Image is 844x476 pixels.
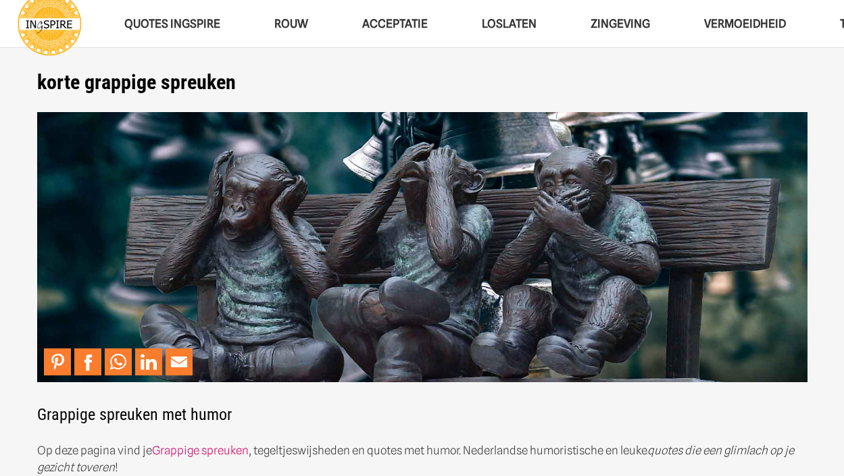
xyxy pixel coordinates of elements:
li: WhatsApp [105,348,135,375]
span: VERMOEIDHEID [704,17,786,30]
a: LoslatenLoslaten Menu [455,7,564,41]
li: Facebook [74,348,105,375]
a: Mail to Email This [166,348,193,375]
a: Share to WhatsApp [105,348,132,375]
em: quotes die een glimlach op je gezicht toveren [37,444,794,474]
a: ZingevingZingeving Menu [564,7,677,41]
a: Pin to Pinterest [44,348,71,375]
a: AcceptatieAcceptatie Menu [335,7,455,41]
a: VERMOEIDHEIDVERMOEIDHEID Menu [677,7,813,41]
li: LinkedIn [135,348,166,375]
h1: korte grappige spreuken [37,70,808,95]
span: ROUW [274,17,308,30]
a: Grappige spreuken [152,444,249,457]
a: QUOTES INGSPIREQUOTES INGSPIRE Menu [97,7,247,41]
img: Grappige spreuken en quotes met humor op ingspire [37,112,808,383]
span: Acceptatie [362,17,428,30]
span: QUOTES INGSPIRE [124,17,220,30]
li: Pinterest [44,348,74,375]
p: Op deze pagina vind je , tegeltjeswijsheden en quotes met humor. Nederlandse humoristische en leu... [37,442,808,476]
span: Zingeving [591,17,650,30]
a: Share to LinkedIn [135,348,162,375]
a: ROUWROUW Menu [247,7,335,41]
a: Share to Facebook [74,348,101,375]
span: Loslaten [482,17,537,30]
li: Email This [166,348,196,375]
